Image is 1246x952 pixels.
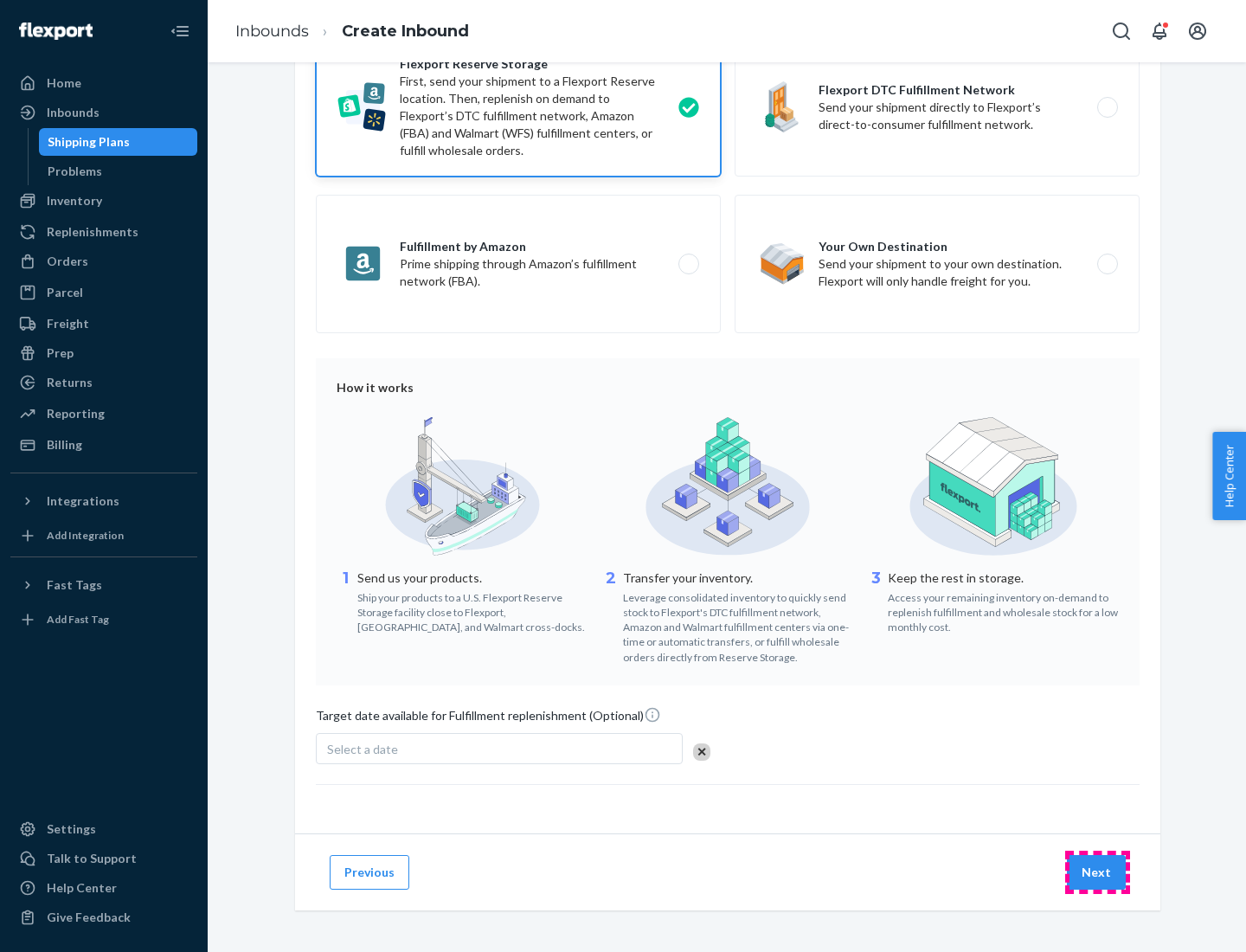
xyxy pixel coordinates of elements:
a: Shipping Plans [39,128,198,156]
button: Integrations [10,487,197,515]
div: Billing [47,436,82,453]
div: Ship your products to a U.S. Flexport Reserve Storage facility close to Flexport, [GEOGRAPHIC_DAT... [357,587,588,634]
a: Replenishments [10,218,197,246]
a: Prep [10,339,197,367]
div: Inbounds [47,104,100,121]
div: Give Feedback [47,909,131,926]
button: Help Center [1212,432,1246,520]
div: Parcel [47,284,83,301]
div: 2 [602,568,620,665]
a: Returns [10,369,197,396]
div: Reporting [47,405,105,422]
a: Inbounds [10,99,197,126]
div: Freight [47,315,89,332]
a: Parcel [10,279,197,306]
a: Help Center [10,874,197,902]
button: Fast Tags [10,571,197,599]
p: Keep the rest in storage. [888,569,1119,587]
a: Reporting [10,400,197,428]
div: Prep [47,344,74,362]
a: Inbounds [235,22,309,41]
button: Give Feedback [10,904,197,931]
div: Access your remaining inventory on-demand to replenish fulfillment and wholesale stock for a low ... [888,587,1119,634]
p: Transfer your inventory. [623,569,854,587]
div: Shipping Plans [48,133,130,151]
a: Inventory [10,187,197,215]
p: Send us your products. [357,569,588,587]
a: Orders [10,248,197,275]
div: Talk to Support [47,850,137,867]
div: How it works [337,379,1119,396]
div: Home [47,74,81,92]
button: Open account menu [1180,14,1215,48]
div: Orders [47,253,88,270]
button: Open notifications [1142,14,1177,48]
button: Close Navigation [163,14,197,48]
span: Target date available for Fulfillment replenishment (Optional) [316,706,661,731]
div: Settings [47,820,96,838]
button: Next [1067,855,1126,890]
div: Fast Tags [47,576,102,594]
a: Settings [10,815,197,843]
div: Add Fast Tag [47,612,109,627]
div: 3 [867,568,884,634]
div: Returns [47,374,93,391]
div: Replenishments [47,223,138,241]
ol: breadcrumbs [222,6,483,57]
button: Open Search Box [1104,14,1139,48]
img: Flexport logo [19,23,93,40]
div: 1 [337,568,354,634]
span: Select a date [327,742,398,756]
div: Problems [48,163,102,180]
div: Inventory [47,192,102,209]
div: Integrations [47,492,119,510]
button: Previous [330,855,409,890]
a: Problems [39,158,198,185]
a: Freight [10,310,197,338]
a: Add Integration [10,522,197,550]
a: Add Fast Tag [10,606,197,634]
div: Help Center [47,879,117,897]
a: Billing [10,431,197,459]
a: Talk to Support [10,845,197,872]
div: Add Integration [47,528,124,543]
a: Create Inbound [342,22,469,41]
div: Leverage consolidated inventory to quickly send stock to Flexport's DTC fulfillment network, Amaz... [623,587,854,665]
a: Home [10,69,197,97]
